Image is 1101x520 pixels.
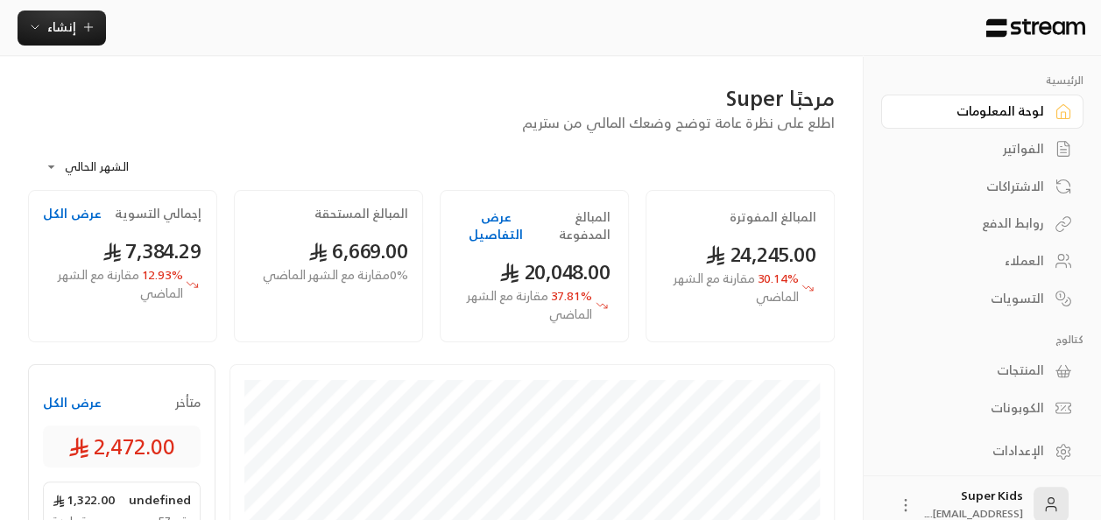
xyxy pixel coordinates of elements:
[458,287,592,324] span: 37.81 %
[68,432,175,460] span: 2,472.00
[37,144,168,190] div: الشهر الحالي
[28,84,835,112] div: مرحبًا Super
[881,244,1083,278] a: العملاء
[903,399,1044,417] div: الكوبونات
[263,266,408,285] span: 0 % مقارنة مع الشهر الماضي
[175,394,201,411] span: متأخر
[58,264,183,304] span: مقارنة مع الشهر الماضي
[881,95,1083,129] a: لوحة المعلومات
[664,270,798,306] span: 30.14 %
[903,442,1044,460] div: الإعدادات
[308,233,408,269] span: 6,669.00
[102,233,202,269] span: 7,384.29
[881,281,1083,315] a: التسويات
[499,254,610,290] span: 20,048.00
[522,110,835,135] span: اطلع على نظرة عامة توضح وضعك المالي من ستريم
[903,102,1044,120] div: لوحة المعلومات
[881,169,1083,203] a: الاشتراكات
[43,266,183,303] span: 12.93 %
[881,74,1083,88] p: الرئيسية
[43,394,102,411] button: عرض الكل
[881,333,1083,347] p: كتالوج
[903,178,1044,195] div: الاشتراكات
[903,290,1044,307] div: التسويات
[903,214,1044,232] div: روابط الدفع
[53,491,115,509] span: 1,322.00
[314,205,408,222] h2: المبالغ المستحقة
[467,285,592,325] span: مقارنة مع الشهر الماضي
[533,208,610,243] h2: المبالغ المدفوعة
[881,354,1083,388] a: المنتجات
[129,491,191,509] span: undefined
[985,18,1087,38] img: Logo
[903,252,1044,270] div: العملاء
[47,16,76,38] span: إنشاء
[458,208,533,243] button: عرض التفاصيل
[18,11,106,46] button: إنشاء
[43,205,102,222] button: عرض الكل
[881,207,1083,241] a: روابط الدفع
[705,236,816,272] span: 24,245.00
[903,362,1044,379] div: المنتجات
[730,208,816,226] h2: المبالغ المفوترة
[881,391,1083,425] a: الكوبونات
[673,267,798,307] span: مقارنة مع الشهر الماضي
[881,132,1083,166] a: الفواتير
[115,205,201,222] h2: إجمالي التسوية
[903,140,1044,158] div: الفواتير
[881,434,1083,468] a: الإعدادات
